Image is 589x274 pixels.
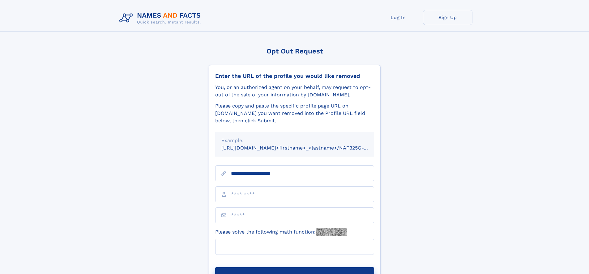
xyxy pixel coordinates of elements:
small: [URL][DOMAIN_NAME]<firstname>_<lastname>/NAF325G-xxxxxxxx [221,145,386,151]
a: Sign Up [423,10,472,25]
div: Please copy and paste the specific profile page URL on [DOMAIN_NAME] you want removed into the Pr... [215,102,374,124]
label: Please solve the following math function: [215,228,347,236]
div: You, or an authorized agent on your behalf, may request to opt-out of the sale of your informatio... [215,84,374,99]
div: Enter the URL of the profile you would like removed [215,73,374,79]
a: Log In [373,10,423,25]
img: Logo Names and Facts [117,10,206,27]
div: Opt Out Request [209,47,381,55]
div: Example: [221,137,368,144]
